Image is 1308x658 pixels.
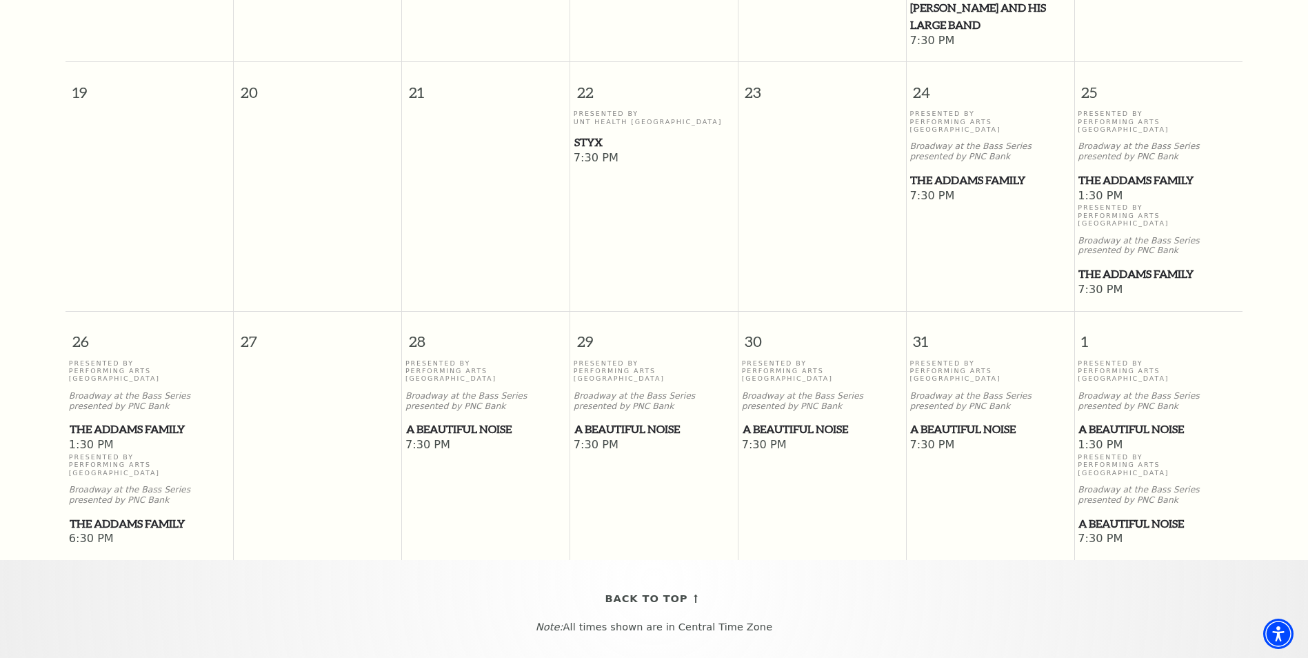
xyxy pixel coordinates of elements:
[1078,453,1239,477] p: Presented By Performing Arts [GEOGRAPHIC_DATA]
[1078,189,1239,204] span: 1:30 PM
[909,110,1070,133] p: Presented By Performing Arts [GEOGRAPHIC_DATA]
[910,172,1069,189] span: The Addams Family
[738,312,906,359] span: 30
[1078,172,1238,189] span: The Addams Family
[605,590,688,608] span: Back To Top
[1078,141,1239,162] p: Broadway at the Bass Series presented by PNC Bank
[69,453,230,477] p: Presented By Performing Arts [GEOGRAPHIC_DATA]
[69,359,230,383] p: Presented By Performing Arts [GEOGRAPHIC_DATA]
[574,151,734,166] span: 7:30 PM
[66,312,233,359] span: 26
[1075,62,1242,110] span: 25
[574,391,734,412] p: Broadway at the Bass Series presented by PNC Bank
[1078,515,1238,532] span: A Beautiful Noise
[910,421,1069,438] span: A Beautiful Noise
[570,312,738,359] span: 29
[1078,438,1239,453] span: 1:30 PM
[743,421,902,438] span: A Beautiful Noise
[742,359,903,383] p: Presented By Performing Arts [GEOGRAPHIC_DATA]
[69,485,230,506] p: Broadway at the Bass Series presented by PNC Bank
[1078,391,1239,412] p: Broadway at the Bass Series presented by PNC Bank
[402,312,570,359] span: 28
[69,391,230,412] p: Broadway at the Bass Series presented by PNC Bank
[738,62,906,110] span: 23
[234,62,401,110] span: 20
[574,359,734,383] p: Presented By Performing Arts [GEOGRAPHIC_DATA]
[574,110,734,126] p: Presented By UNT Health [GEOGRAPHIC_DATA]
[234,312,401,359] span: 27
[69,438,230,453] span: 1:30 PM
[70,515,230,532] span: The Addams Family
[402,62,570,110] span: 21
[742,438,903,453] span: 7:30 PM
[1078,266,1238,283] span: The Addams Family
[742,391,903,412] p: Broadway at the Bass Series presented by PNC Bank
[909,141,1070,162] p: Broadway at the Bass Series presented by PNC Bank
[69,532,230,547] span: 6:30 PM
[1078,532,1239,547] span: 7:30 PM
[909,391,1070,412] p: Broadway at the Bass Series presented by PNC Bank
[909,438,1070,453] span: 7:30 PM
[1078,485,1239,506] p: Broadway at the Bass Series presented by PNC Bank
[907,62,1074,110] span: 24
[1078,359,1239,383] p: Presented By Performing Arts [GEOGRAPHIC_DATA]
[570,62,738,110] span: 22
[574,438,734,453] span: 7:30 PM
[909,189,1070,204] span: 7:30 PM
[13,621,1295,633] p: All times shown are in Central Time Zone
[405,438,566,453] span: 7:30 PM
[66,62,233,110] span: 19
[574,421,734,438] span: A Beautiful Noise
[1078,236,1239,257] p: Broadway at the Bass Series presented by PNC Bank
[907,312,1074,359] span: 31
[1078,421,1238,438] span: A Beautiful Noise
[1078,203,1239,227] p: Presented By Performing Arts [GEOGRAPHIC_DATA]
[909,34,1070,49] span: 7:30 PM
[1078,110,1239,133] p: Presented By Performing Arts [GEOGRAPHIC_DATA]
[536,621,563,632] em: Note:
[405,359,566,383] p: Presented By Performing Arts [GEOGRAPHIC_DATA]
[1263,619,1294,649] div: Accessibility Menu
[406,421,565,438] span: A Beautiful Noise
[909,359,1070,383] p: Presented By Performing Arts [GEOGRAPHIC_DATA]
[1078,283,1239,298] span: 7:30 PM
[1075,312,1242,359] span: 1
[70,421,230,438] span: The Addams Family
[405,391,566,412] p: Broadway at the Bass Series presented by PNC Bank
[574,134,734,151] span: Styx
